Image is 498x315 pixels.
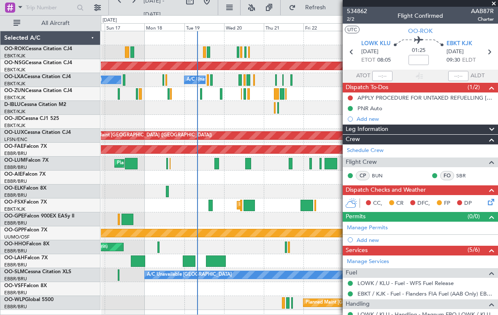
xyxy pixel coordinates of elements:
[4,144,24,149] span: OO-FAE
[357,115,494,122] div: Add new
[4,269,24,274] span: OO-SLM
[346,83,388,92] span: Dispatch To-Dos
[4,283,47,288] a: OO-VSFFalcon 8X
[4,214,24,219] span: OO-GPE
[4,255,48,261] a: OO-LAHFalcon 7X
[4,116,59,121] a: OO-JIDCessna CJ1 525
[4,304,27,310] a: EBBR/BRU
[347,16,367,23] span: 2/2
[22,20,89,26] span: All Aircraft
[373,199,382,208] span: CC,
[4,192,27,198] a: EBBR/BRU
[4,122,25,129] a: EBKT/KJK
[103,17,117,24] div: [DATE]
[372,71,392,81] input: --:--
[79,129,212,142] div: Planned Maint [GEOGRAPHIC_DATA] ([GEOGRAPHIC_DATA])
[105,23,144,31] div: Sun 17
[4,172,22,177] span: OO-AIE
[417,199,430,208] span: DFC,
[306,296,438,309] div: Planned Maint [GEOGRAPHIC_DATA] ([GEOGRAPHIC_DATA])
[357,236,494,244] div: Add new
[4,109,25,115] a: EBKT/KJK
[346,268,357,278] span: Fuel
[468,212,480,221] span: (0/0)
[447,40,472,48] span: EBKT KJK
[187,73,344,86] div: A/C Unavailable [GEOGRAPHIC_DATA] ([GEOGRAPHIC_DATA] National)
[471,16,494,23] span: Charter
[4,130,71,135] a: OO-LUXCessna Citation CJ4
[4,242,26,247] span: OO-HHO
[347,224,388,232] a: Manage Permits
[357,94,494,101] div: APPLY PROCEDURE FOR UNTAXED REFUELLING [GEOGRAPHIC_DATA]
[4,158,25,163] span: OO-LUM
[440,171,454,180] div: FO
[4,150,27,157] a: EBBR/BRU
[464,199,472,208] span: DP
[4,297,54,302] a: OO-WLPGlobal 5500
[4,60,25,65] span: OO-NSG
[4,60,72,65] a: OO-NSGCessna Citation CJ4
[4,130,24,135] span: OO-LUX
[4,136,27,143] a: LFSN/ENC
[298,5,333,11] span: Refresh
[4,255,24,261] span: OO-LAH
[4,74,71,79] a: OO-LXACessna Citation CJ4
[4,102,21,107] span: D-IBLU
[4,81,25,87] a: EBKT/KJK
[4,186,46,191] a: OO-ELKFalcon 8X
[4,46,72,52] a: OO-ROKCessna Citation CJ4
[4,200,24,205] span: OO-FSX
[471,72,484,80] span: ALDT
[4,297,25,302] span: OO-WLP
[447,48,464,56] span: [DATE]
[444,199,450,208] span: FP
[144,23,184,31] div: Mon 18
[4,228,24,233] span: OO-GPP
[462,56,476,65] span: ELDT
[4,172,46,177] a: OO-AIEFalcon 7X
[117,157,270,170] div: Planned Maint [GEOGRAPHIC_DATA] ([GEOGRAPHIC_DATA] National)
[357,105,382,112] div: PNR Auto
[346,125,388,134] span: Leg Information
[4,186,23,191] span: OO-ELK
[347,147,384,155] a: Schedule Crew
[468,245,480,254] span: (5/6)
[377,56,391,65] span: 08:05
[264,23,303,31] div: Thu 21
[408,27,433,35] span: OO-ROK
[4,88,72,93] a: OO-ZUNCessna Citation CJ4
[4,95,25,101] a: EBKT/KJK
[347,7,367,16] span: 534862
[4,220,27,226] a: EBBR/BRU
[4,53,25,59] a: EBKT/KJK
[356,72,370,80] span: ATOT
[346,135,360,144] span: Crew
[361,48,379,56] span: [DATE]
[346,157,377,167] span: Flight Crew
[346,246,368,255] span: Services
[4,178,27,185] a: EBBR/BRU
[361,56,375,65] span: ETOT
[4,269,71,274] a: OO-SLMCessna Citation XLS
[4,228,47,233] a: OO-GPPFalcon 7X
[303,23,343,31] div: Fri 22
[398,11,443,20] div: Flight Confirmed
[4,74,24,79] span: OO-LXA
[346,299,370,309] span: Handling
[357,290,494,297] a: EBKT / KJK - Fuel - Flanders FIA Fuel (AAB Only) EBKT / KJK
[147,269,232,281] div: A/C Unavailable [GEOGRAPHIC_DATA]
[4,46,25,52] span: OO-ROK
[4,248,27,254] a: EBBR/BRU
[4,242,49,247] a: OO-HHOFalcon 8X
[356,171,370,180] div: CP
[4,158,49,163] a: OO-LUMFalcon 7X
[4,276,27,282] a: EBBR/BRU
[447,56,460,65] span: 09:30
[4,283,24,288] span: OO-VSF
[412,46,425,55] span: 01:25
[357,280,454,287] a: LOWK / KLU - Fuel - WFS Fuel Release
[347,258,389,266] a: Manage Services
[345,26,360,33] button: UTC
[4,88,25,93] span: OO-ZUN
[4,234,30,240] a: UUMO/OSF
